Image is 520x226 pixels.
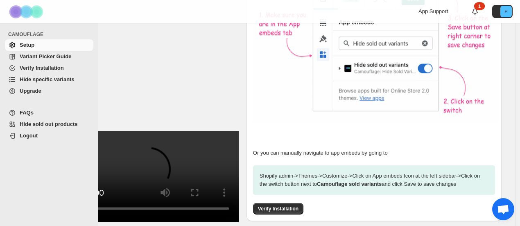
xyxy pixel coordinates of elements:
[5,51,93,62] a: Variant Picker Guide
[20,42,34,48] span: Setup
[20,88,41,94] span: Upgrade
[500,6,512,17] span: Avatar with initials P
[20,110,34,116] span: FAQs
[474,2,485,10] div: 1
[258,205,298,212] span: Verify Installation
[5,85,93,97] a: Upgrade
[20,121,78,127] span: Hide sold out products
[20,53,71,59] span: Variant Picker Guide
[5,119,93,130] a: Hide sold out products
[20,76,75,82] span: Hide specific variants
[5,39,93,51] a: Setup
[492,198,514,220] div: Open chat
[504,9,507,14] text: P
[253,205,303,212] a: Verify Installation
[492,5,513,18] button: Avatar with initials P
[7,0,47,23] img: Camouflage
[471,7,479,16] a: 1
[5,130,93,142] a: Logout
[418,8,448,14] span: App Support
[58,131,239,222] video: Enable Camouflage in theme app embeds
[253,149,495,157] p: Or you can manually navigate to app embeds by going to
[5,74,93,85] a: Hide specific variants
[317,181,382,187] strong: Camouflage sold variants
[253,165,495,195] p: Shopify admin -> Themes -> Customize -> Click on App embeds Icon at the left sidebar -> Click on ...
[253,203,303,215] button: Verify Installation
[8,31,94,38] span: CAMOUFLAGE
[5,107,93,119] a: FAQs
[5,62,93,74] a: Verify Installation
[20,132,38,139] span: Logout
[20,65,64,71] span: Verify Installation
